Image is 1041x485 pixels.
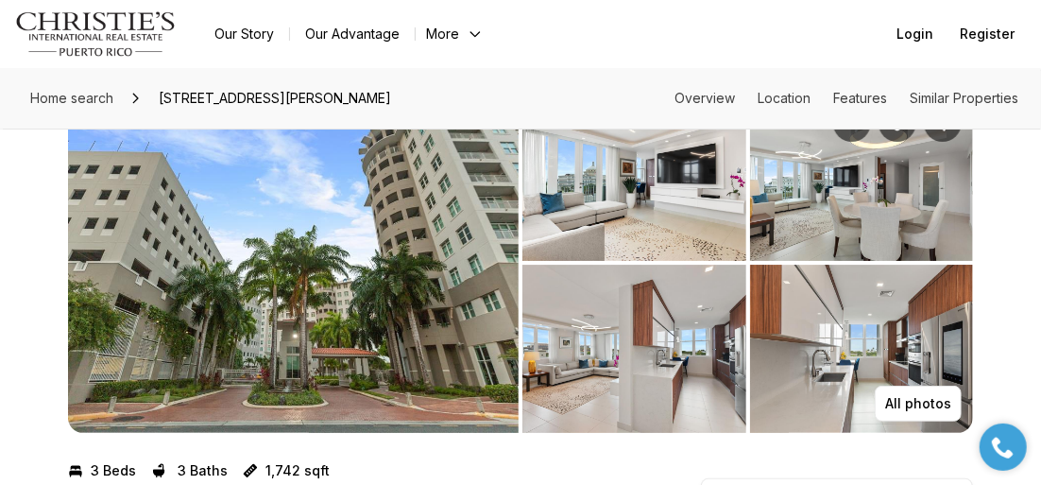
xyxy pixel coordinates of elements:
p: 3 Baths [178,463,228,478]
a: Skip to: Features [833,90,887,106]
button: View image gallery [750,93,974,261]
button: View image gallery [522,93,746,261]
a: Skip to: Location [758,90,811,106]
p: 1,742 sqft [265,463,330,478]
li: 2 of 9 [522,93,973,433]
nav: Page section menu [674,91,1018,106]
li: 1 of 9 [68,93,519,433]
span: Register [960,26,1015,42]
button: View image gallery [522,265,746,433]
div: Listing Photos [68,93,973,433]
a: Home search [23,83,121,113]
button: Login [885,15,945,53]
span: [STREET_ADDRESS][PERSON_NAME] [151,83,399,113]
button: View image gallery [68,93,519,433]
a: Skip to: Overview [674,90,735,106]
p: 3 Beds [91,463,136,478]
span: Login [896,26,933,42]
p: All photos [885,396,951,411]
button: View image gallery [750,265,974,433]
span: Home search [30,90,113,106]
a: Our Advantage [290,21,415,47]
a: Our Story [199,21,289,47]
button: More [416,21,495,47]
a: Skip to: Similar Properties [910,90,1018,106]
button: All photos [875,386,962,422]
button: Register [948,15,1026,53]
img: logo [15,11,177,57]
